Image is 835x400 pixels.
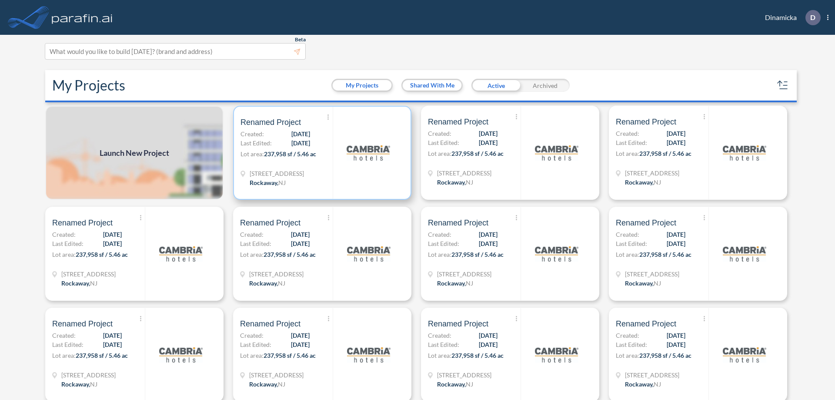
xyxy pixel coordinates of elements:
[521,79,570,92] div: Archived
[625,269,679,279] span: 321 Mt Hope Ave
[723,232,766,276] img: logo
[428,251,451,258] span: Lot area:
[616,319,676,329] span: Renamed Project
[437,269,491,279] span: 321 Mt Hope Ave
[471,79,521,92] div: Active
[616,251,639,258] span: Lot area:
[639,150,691,157] span: 237,958 sf / 5.46 ac
[437,178,466,186] span: Rockaway ,
[249,269,304,279] span: 321 Mt Hope Ave
[616,117,676,127] span: Renamed Project
[90,380,97,388] span: NJ
[52,319,113,329] span: Renamed Project
[428,117,488,127] span: Renamed Project
[466,279,473,287] span: NJ
[667,138,685,147] span: [DATE]
[625,370,679,380] span: 321 Mt Hope Ave
[639,251,691,258] span: 237,958 sf / 5.46 ac
[90,279,97,287] span: NJ
[45,106,224,200] img: add
[752,10,828,25] div: Dinamicka
[616,239,647,248] span: Last Edited:
[61,279,90,287] span: Rockaway ,
[437,279,473,288] div: Rockaway, NJ
[451,251,504,258] span: 237,958 sf / 5.46 ac
[103,331,122,340] span: [DATE]
[61,370,116,380] span: 321 Mt Hope Ave
[250,179,278,186] span: Rockaway ,
[240,150,264,158] span: Lot area:
[61,279,97,288] div: Rockaway, NJ
[625,279,654,287] span: Rockaway ,
[535,232,578,276] img: logo
[466,178,473,186] span: NJ
[428,319,488,329] span: Renamed Project
[52,230,76,239] span: Created:
[437,168,491,178] span: 321 Mt Hope Ave
[428,150,451,157] span: Lot area:
[295,36,306,43] span: Beta
[428,138,459,147] span: Last Edited:
[103,230,122,239] span: [DATE]
[616,138,647,147] span: Last Edited:
[810,13,815,21] p: D
[249,380,285,389] div: Rockaway, NJ
[667,230,685,239] span: [DATE]
[428,129,451,138] span: Created:
[479,230,498,239] span: [DATE]
[451,352,504,359] span: 237,958 sf / 5.46 ac
[240,138,272,148] span: Last Edited:
[625,178,661,187] div: Rockaway, NJ
[52,239,83,248] span: Last Edited:
[250,169,304,178] span: 321 Mt Hope Ave
[479,138,498,147] span: [DATE]
[50,9,114,26] img: logo
[723,131,766,175] img: logo
[466,380,473,388] span: NJ
[654,178,661,186] span: NJ
[625,178,654,186] span: Rockaway ,
[76,251,128,258] span: 237,958 sf / 5.46 ac
[291,331,310,340] span: [DATE]
[103,239,122,248] span: [DATE]
[76,352,128,359] span: 237,958 sf / 5.46 ac
[667,239,685,248] span: [DATE]
[159,232,203,276] img: logo
[428,331,451,340] span: Created:
[291,138,310,148] span: [DATE]
[428,230,451,239] span: Created:
[625,380,661,389] div: Rockaway, NJ
[479,129,498,138] span: [DATE]
[240,129,264,138] span: Created:
[616,150,639,157] span: Lot area:
[249,370,304,380] span: 321 Mt Hope Ave
[479,340,498,349] span: [DATE]
[249,279,278,287] span: Rockaway ,
[625,168,679,178] span: 321 Mt Hope Ave
[347,232,391,276] img: logo
[240,340,271,349] span: Last Edited:
[52,77,125,94] h2: My Projects
[437,380,473,389] div: Rockaway, NJ
[616,331,639,340] span: Created:
[347,333,391,376] img: logo
[616,340,647,349] span: Last Edited:
[240,331,264,340] span: Created:
[616,230,639,239] span: Created:
[403,80,461,91] button: Shared With Me
[52,218,113,228] span: Renamed Project
[61,269,116,279] span: 321 Mt Hope Ave
[347,131,390,175] img: logo
[428,239,459,248] span: Last Edited:
[103,340,122,349] span: [DATE]
[667,340,685,349] span: [DATE]
[535,131,578,175] img: logo
[52,331,76,340] span: Created:
[428,340,459,349] span: Last Edited:
[278,380,285,388] span: NJ
[250,178,286,187] div: Rockaway, NJ
[264,150,316,158] span: 237,958 sf / 5.46 ac
[61,380,97,389] div: Rockaway, NJ
[45,106,224,200] a: Launch New Project
[616,352,639,359] span: Lot area:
